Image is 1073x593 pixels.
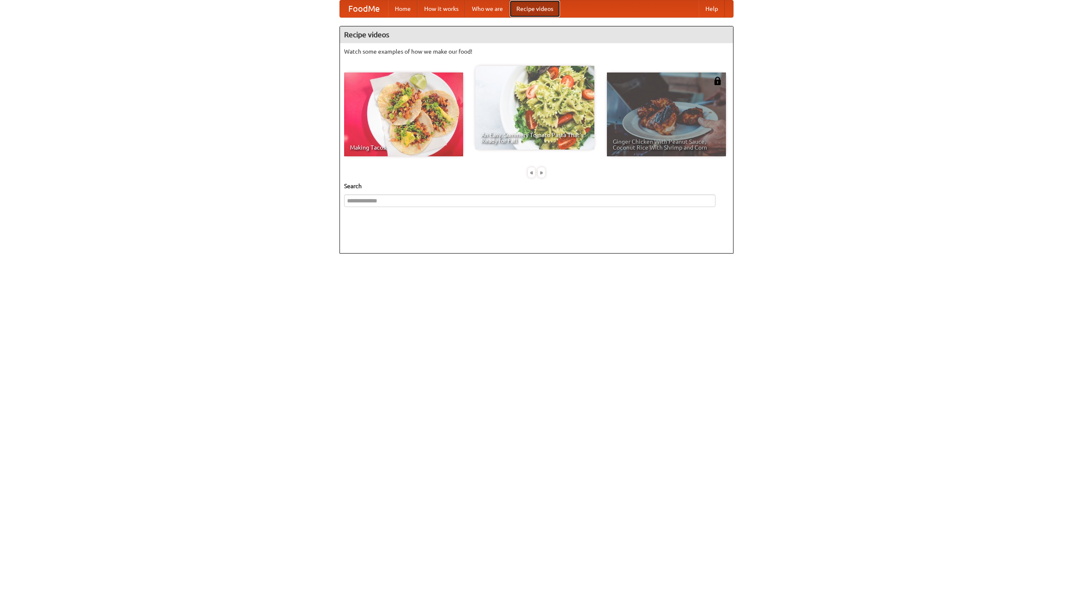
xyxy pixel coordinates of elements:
a: An Easy, Summery Tomato Pasta That's Ready for Fall [475,66,594,150]
a: Making Tacos [344,73,463,156]
h5: Search [344,182,729,190]
a: Recipe videos [510,0,560,17]
p: Watch some examples of how we make our food! [344,47,729,56]
a: Home [388,0,417,17]
h4: Recipe videos [340,26,733,43]
a: FoodMe [340,0,388,17]
span: An Easy, Summery Tomato Pasta That's Ready for Fall [481,132,588,144]
a: How it works [417,0,465,17]
a: Help [699,0,725,17]
a: Who we are [465,0,510,17]
div: » [538,167,545,178]
img: 483408.png [713,77,722,85]
span: Making Tacos [350,145,457,150]
div: « [528,167,535,178]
